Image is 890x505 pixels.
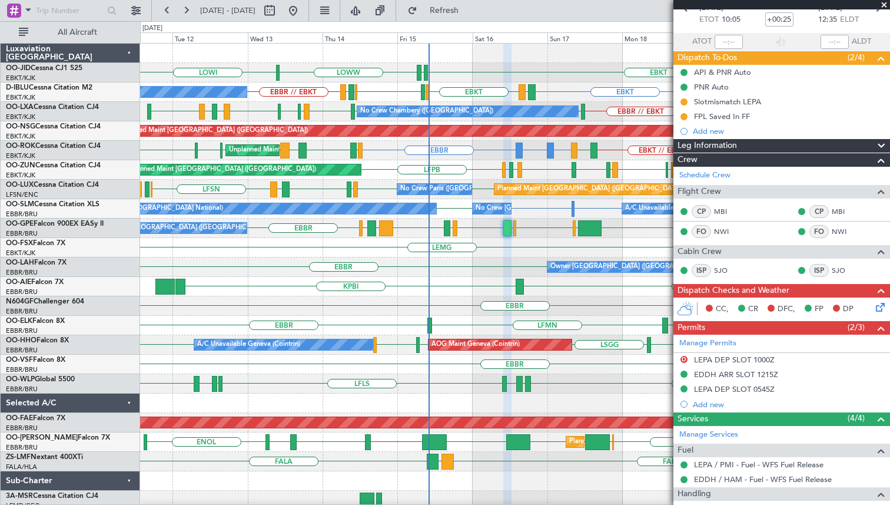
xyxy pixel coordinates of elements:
[6,104,99,111] a: OO-LXACessna Citation CJ4
[6,318,32,325] span: OO-ELK
[6,104,34,111] span: OO-LXA
[6,279,64,286] a: OO-AIEFalcon 7X
[36,2,104,19] input: Trip Number
[6,434,110,441] a: OO-[PERSON_NAME]Falcon 7X
[6,424,38,433] a: EBBR/BRU
[694,474,832,484] a: EDDH / HAM - Fuel - WFS Fuel Release
[6,201,99,208] a: OO-SLMCessna Citation XLS
[694,355,775,365] div: LEPA DEP SLOT 1000Z
[678,51,737,65] span: Dispatch To-Dos
[692,225,711,238] div: FO
[6,93,35,102] a: EBKT/KJK
[6,249,35,258] a: EBKT/KJK
[431,336,520,354] div: AOG Maint Geneva (Cointrin)
[6,268,38,277] a: EBBR/BRU
[6,357,33,364] span: OO-VSF
[6,415,65,422] a: OO-FAEFalcon 7X
[809,225,829,238] div: FO
[678,412,708,426] span: Services
[6,259,34,266] span: OO-LAH
[6,337,69,344] a: OO-HHOFalcon 8X
[6,113,35,121] a: EBKT/KJK
[6,181,34,189] span: OO-LUX
[848,412,865,424] span: (4/4)
[6,123,101,130] a: OO-NSGCessna Citation CJ4
[172,32,247,43] div: Tue 12
[694,97,761,107] div: Slotmismatch LEPA
[142,24,162,34] div: [DATE]
[323,32,397,43] div: Thu 14
[6,74,35,82] a: EBKT/KJK
[678,153,698,167] span: Crew
[715,35,743,49] input: --:--
[101,219,298,237] div: No Crew [GEOGRAPHIC_DATA] ([GEOGRAPHIC_DATA] National)
[6,376,75,383] a: OO-WLPGlobal 5500
[809,264,829,277] div: ISP
[694,384,775,394] div: LEPA DEP SLOT 0545Z
[6,84,29,91] span: D-IBLU
[569,433,782,451] div: Planned Maint [GEOGRAPHIC_DATA] ([GEOGRAPHIC_DATA] National)
[476,200,673,217] div: No Crew [GEOGRAPHIC_DATA] ([GEOGRAPHIC_DATA] National)
[6,326,38,335] a: EBBR/BRU
[679,170,730,181] a: Schedule Crew
[748,303,758,315] span: CR
[6,84,92,91] a: D-IBLUCessna Citation M2
[678,321,705,335] span: Permits
[678,139,737,153] span: Leg Information
[818,14,837,26] span: 12:35
[6,493,33,500] span: 3A-MSR
[13,23,128,42] button: All Aircraft
[6,279,31,286] span: OO-AIE
[547,32,622,43] div: Sun 17
[848,51,865,64] span: (2/4)
[6,298,34,305] span: N604GF
[778,303,795,315] span: DFC,
[402,1,473,20] button: Refresh
[722,14,740,26] span: 10:05
[679,429,738,441] a: Manage Services
[6,201,34,208] span: OO-SLM
[6,454,83,461] a: ZS-LMFNextant 400XTi
[625,200,844,217] div: A/C Unavailable [GEOGRAPHIC_DATA] ([GEOGRAPHIC_DATA] National)
[473,32,547,43] div: Sat 16
[714,265,740,276] a: SJO
[692,264,711,277] div: ISP
[6,434,78,441] span: OO-[PERSON_NAME]
[714,226,740,237] a: NWI
[6,365,38,374] a: EBBR/BRU
[694,111,750,121] div: FPL Saved In FF
[6,171,35,180] a: EBKT/KJK
[678,245,722,259] span: Cabin Crew
[200,5,255,16] span: [DATE] - [DATE]
[550,258,740,276] div: Owner [GEOGRAPHIC_DATA] ([GEOGRAPHIC_DATA] National)
[420,6,469,15] span: Refresh
[229,141,419,159] div: Unplanned Maint [GEOGRAPHIC_DATA]-[GEOGRAPHIC_DATA]
[6,162,101,169] a: OO-ZUNCessna Citation CJ4
[815,303,823,315] span: FP
[692,205,711,218] div: CP
[122,122,308,140] div: Planned Maint [GEOGRAPHIC_DATA] ([GEOGRAPHIC_DATA])
[6,240,33,247] span: OO-FSX
[6,162,35,169] span: OO-ZUN
[6,65,31,72] span: OO-JID
[248,32,323,43] div: Wed 13
[622,32,697,43] div: Mon 18
[678,284,789,298] span: Dispatch Checks and Weather
[6,346,38,355] a: EBBR/BRU
[6,229,38,238] a: EBBR/BRU
[6,220,104,227] a: OO-GPEFalcon 900EX EASy II
[832,206,858,217] a: MBI
[497,180,683,198] div: Planned Maint [GEOGRAPHIC_DATA] ([GEOGRAPHIC_DATA])
[693,126,884,136] div: Add new
[6,259,67,266] a: OO-LAHFalcon 7X
[694,460,823,470] a: LEPA / PMI - Fuel - WFS Fuel Release
[6,123,35,130] span: OO-NSG
[6,181,99,189] a: OO-LUXCessna Citation CJ4
[6,132,35,141] a: EBKT/KJK
[6,143,101,150] a: OO-ROKCessna Citation CJ4
[678,487,711,501] span: Handling
[31,28,124,37] span: All Aircraft
[122,161,316,179] div: Unplanned Maint [GEOGRAPHIC_DATA] ([GEOGRAPHIC_DATA])
[852,36,871,48] span: ALDT
[6,190,38,199] a: LFSN/ENC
